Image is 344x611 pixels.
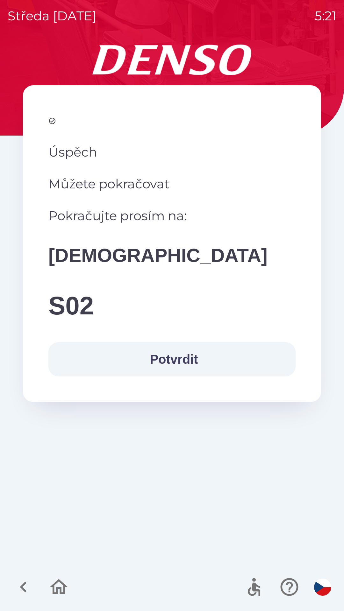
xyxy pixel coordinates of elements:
p: 5:21 [315,6,336,25]
p: Pokračujte prosím na: [48,206,296,225]
p: Můžete pokračovat [48,174,296,193]
img: cs flag [314,579,331,596]
h2: [DEMOGRAPHIC_DATA] [48,241,296,270]
p: Úspěch [48,143,296,162]
h1: S02 [48,287,296,325]
button: Potvrdit [48,342,296,376]
p: středa [DATE] [8,6,97,25]
img: Logo [23,45,321,75]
